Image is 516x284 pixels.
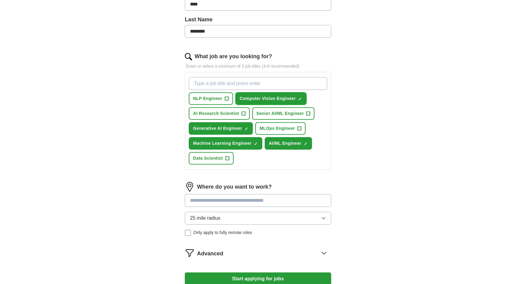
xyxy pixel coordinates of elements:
span: Advanced [197,250,223,258]
button: Senior AI/ML Engineer [252,107,315,120]
span: Machine Learning Engineer [193,140,252,147]
input: Type a job title and press enter [189,77,327,90]
span: AI/ML Engineer [269,140,302,147]
span: ✓ [254,141,258,146]
span: ✓ [245,126,248,131]
button: Machine Learning Engineer✓ [189,137,262,150]
p: Enter or select a minimum of 3 job titles (4-8 recommended) [185,63,331,69]
label: What job are you looking for? [195,52,272,61]
span: AI Research Scientist [193,110,239,117]
button: MLOps Engineer [255,122,306,135]
label: Last Name [185,16,331,24]
button: AI/ML Engineer✓ [265,137,312,150]
span: Computer Vision Engineer [240,95,296,102]
span: Only apply to fully remote roles [193,229,252,236]
input: Only apply to fully remote roles [185,230,191,236]
img: location.png [185,182,195,192]
button: 25 mile radius [185,212,331,225]
label: Where do you want to work? [197,183,272,191]
span: MLOps Engineer [260,125,295,132]
button: Data Scientist [189,152,234,165]
span: Senior AI/ML Engineer [256,110,304,117]
span: Data Scientist [193,155,223,162]
span: NLP Engineer [193,95,222,102]
span: ✓ [298,97,302,101]
span: ✓ [304,141,307,146]
span: 25 mile radius [190,215,220,222]
img: search.png [185,53,192,60]
span: Generative AI Engineer [193,125,242,132]
button: Computer Vision Engineer✓ [235,92,306,105]
img: filter [185,248,195,258]
button: AI Research Scientist [189,107,250,120]
button: NLP Engineer [189,92,233,105]
button: Generative AI Engineer✓ [189,122,253,135]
